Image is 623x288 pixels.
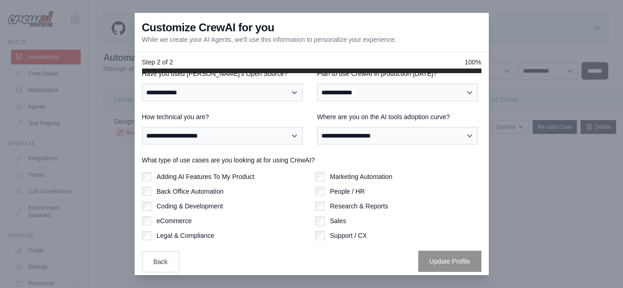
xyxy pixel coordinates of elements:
[465,58,481,67] span: 100%
[577,244,623,288] iframe: Chat Widget
[330,187,365,196] label: People / HR
[157,187,224,196] label: Back Office Automation
[330,172,392,181] label: Marketing Automation
[142,35,397,44] p: While we create your AI Agents, we'll use this information to personalize your experience.
[142,20,274,35] h3: Customize CrewAI for you
[330,202,388,211] label: Research & Reports
[142,58,173,67] span: Step 2 of 2
[157,172,255,181] label: Adding AI Features To My Product
[142,69,306,78] label: Have you used [PERSON_NAME]'s Open Source?
[317,69,481,78] label: Plan to use CrewAI in production [DATE]?
[317,112,481,121] label: Where are you on the AI tools adoption curve?
[142,112,306,121] label: How technical you are?
[330,216,346,225] label: Sales
[157,231,214,240] label: Legal & Compliance
[330,231,367,240] label: Support / CX
[418,251,481,272] button: Update Profile
[142,156,481,165] label: What type of use cases are you looking at for using CrewAI?
[157,202,223,211] label: Coding & Development
[142,251,179,272] button: Back
[157,216,192,225] label: eCommerce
